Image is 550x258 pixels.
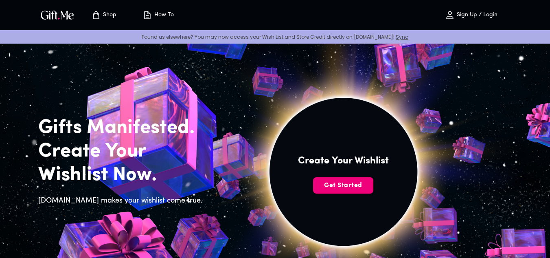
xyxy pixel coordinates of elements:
[136,2,181,28] button: How To
[81,2,126,28] button: Store page
[298,154,389,168] h4: Create Your Wishlist
[313,181,373,190] span: Get Started
[142,10,152,20] img: how-to.svg
[38,163,208,187] h2: Wishlist Now.
[39,9,76,21] img: GiftMe Logo
[38,10,77,20] button: GiftMe Logo
[38,195,208,207] h6: [DOMAIN_NAME] makes your wishlist come true.
[396,33,408,40] a: Sync
[38,116,208,140] h2: Gifts Manifested.
[7,33,543,40] p: Found us elsewhere? You may now access your Wish List and Store Credit directly on [DOMAIN_NAME]!
[152,12,174,19] p: How To
[455,12,497,19] p: Sign Up / Login
[101,12,116,19] p: Shop
[313,177,373,194] button: Get Started
[431,2,512,28] button: Sign Up / Login
[38,140,208,163] h2: Create Your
